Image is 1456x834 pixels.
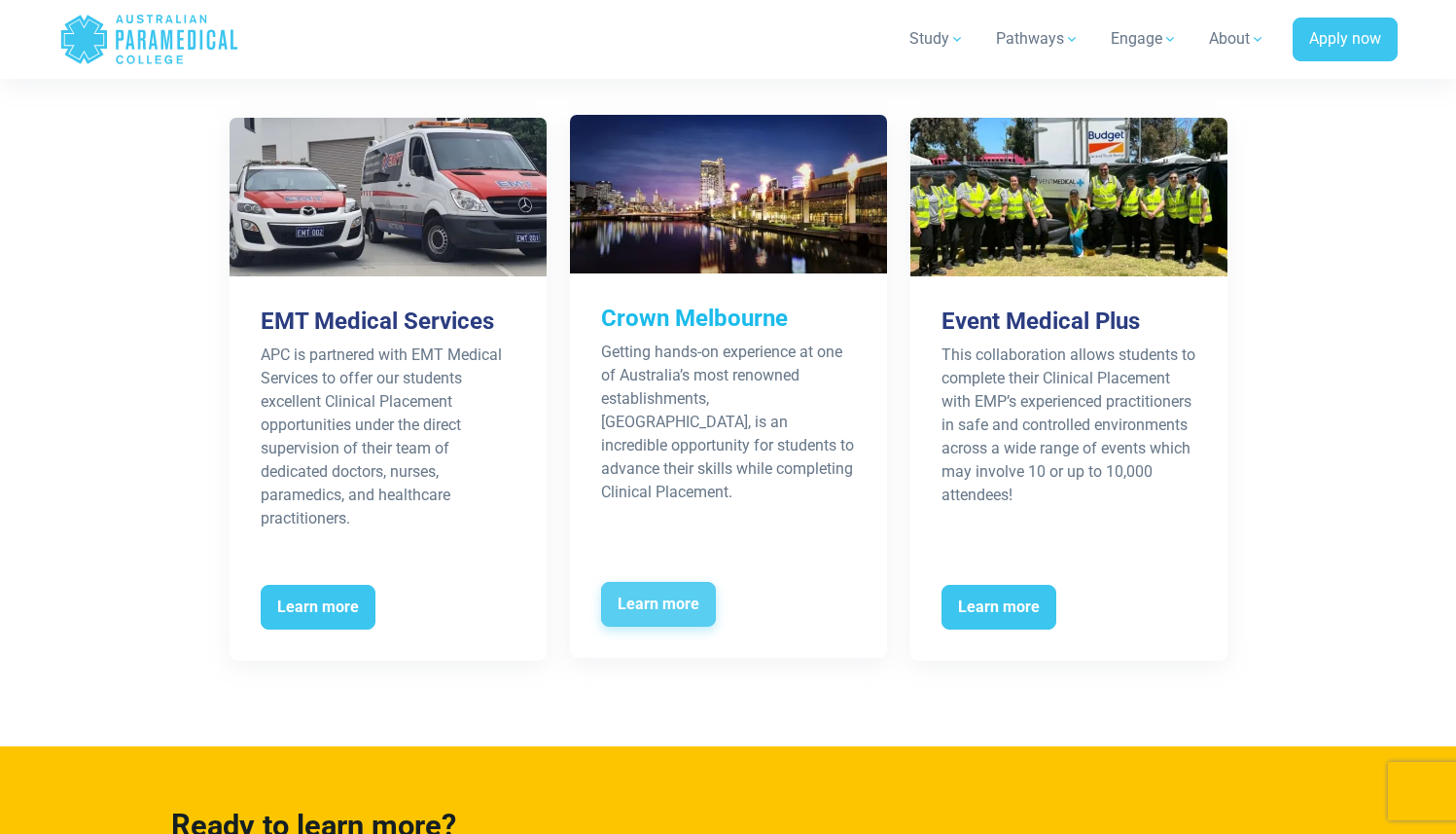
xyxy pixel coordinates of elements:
[1197,12,1277,66] a: About
[601,341,856,504] p: Getting hands-on experience at one of Australia’s most renowned establishments, [GEOGRAPHIC_DATA]...
[1293,18,1398,62] a: Apply now
[261,308,515,336] h3: EMT Medical Services
[261,344,515,530] p: APC is partnered with EMT Medical Services to offer our students excellent Clinical Placement opp...
[601,582,716,627] span: Learn more
[941,308,1196,336] h3: Event Medical Plus
[984,12,1091,66] a: Pathways
[941,585,1056,630] span: Learn more
[910,118,1227,660] a: Event Medical Plus This collaboration allows students to complete their Clinical Placement with E...
[898,12,977,66] a: Study
[941,344,1196,507] p: This collaboration allows students to complete their Clinical Placement with EMP’s experienced pr...
[910,118,1227,276] img: Industry Partners – Event Medical Plus
[230,118,547,660] a: EMT Medical Services APC is partnered with EMT Medical Services to offer our students excellent C...
[570,115,887,657] a: Crown Melbourne Getting hands-on experience at one of Australia’s most renowned establishments, [...
[230,118,547,276] img: Industry Partners – EMT Medical Services
[59,8,239,71] a: Australian Paramedical College
[261,585,375,630] span: Learn more
[1099,12,1190,66] a: Engage
[601,305,856,333] h3: Crown Melbourne
[570,115,887,273] img: Industry Partners – Crown Melbourne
